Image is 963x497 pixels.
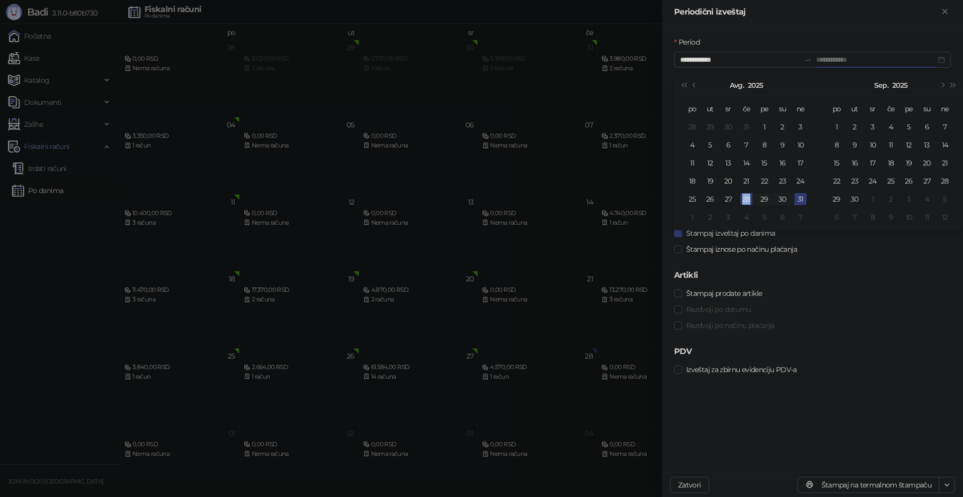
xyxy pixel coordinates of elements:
th: po [683,100,701,118]
td: 2025-09-12 [900,136,918,154]
div: 14 [740,157,752,169]
div: 3 [722,211,734,223]
div: 31 [794,193,807,205]
div: 25 [885,175,897,187]
div: 28 [686,121,698,133]
div: 16 [776,157,788,169]
td: 2025-09-07 [936,118,954,136]
td: 2025-10-12 [936,208,954,226]
div: 12 [939,211,951,223]
div: 4 [921,193,933,205]
td: 2025-09-02 [846,118,864,136]
td: 2025-09-11 [882,136,900,154]
div: 5 [939,193,951,205]
td: 2025-09-29 [828,190,846,208]
div: 1 [686,211,698,223]
div: 23 [776,175,788,187]
td: 2025-09-22 [828,172,846,190]
td: 2025-09-21 [936,154,954,172]
div: 6 [722,139,734,151]
div: 13 [722,157,734,169]
div: 2 [885,193,897,205]
td: 2025-08-18 [683,172,701,190]
div: 8 [758,139,770,151]
td: 2025-08-14 [737,154,755,172]
td: 2025-08-25 [683,190,701,208]
th: ut [846,100,864,118]
div: 24 [867,175,879,187]
td: 2025-10-10 [900,208,918,226]
div: 2 [704,211,716,223]
div: 7 [939,121,951,133]
td: 2025-09-17 [864,154,882,172]
div: 30 [776,193,788,205]
div: 4 [740,211,752,223]
td: 2025-10-01 [864,190,882,208]
td: 2025-09-06 [918,118,936,136]
div: 21 [939,157,951,169]
td: 2025-08-02 [773,118,791,136]
td: 2025-09-09 [846,136,864,154]
div: 25 [686,193,698,205]
div: 8 [831,139,843,151]
td: 2025-09-30 [846,190,864,208]
span: to [804,56,812,64]
td: 2025-09-26 [900,172,918,190]
div: 26 [704,193,716,205]
div: 14 [939,139,951,151]
td: 2025-09-06 [773,208,791,226]
button: Izaberi godinu [748,75,763,95]
div: 19 [903,157,915,169]
input: Period [680,54,800,65]
td: 2025-08-23 [773,172,791,190]
td: 2025-08-04 [683,136,701,154]
td: 2025-09-07 [791,208,810,226]
td: 2025-08-27 [719,190,737,208]
div: 4 [686,139,698,151]
td: 2025-10-03 [900,190,918,208]
td: 2025-10-08 [864,208,882,226]
div: 3 [867,121,879,133]
div: 9 [776,139,788,151]
td: 2025-09-20 [918,154,936,172]
span: Štampaj iznose po načinu plaćanja [682,244,801,255]
td: 2025-09-28 [936,172,954,190]
span: Izveštaj za zbirnu evidenciju PDV-a [682,364,801,375]
td: 2025-09-05 [900,118,918,136]
td: 2025-10-02 [882,190,900,208]
span: Razdvoji po načinu plaćanja [682,320,779,331]
td: 2025-08-20 [719,172,737,190]
td: 2025-08-31 [791,190,810,208]
td: 2025-09-04 [737,208,755,226]
div: 3 [794,121,807,133]
div: 6 [921,121,933,133]
div: 31 [740,121,752,133]
div: 12 [903,139,915,151]
th: ut [701,100,719,118]
button: Izaberi mesec [730,75,744,95]
td: 2025-08-10 [791,136,810,154]
td: 2025-08-29 [755,190,773,208]
button: Zatvori [939,6,951,18]
td: 2025-07-31 [737,118,755,136]
td: 2025-09-27 [918,172,936,190]
th: pe [755,100,773,118]
div: 7 [740,139,752,151]
td: 2025-09-25 [882,172,900,190]
button: Sledeća godina (Control + right) [948,75,959,95]
div: 20 [722,175,734,187]
th: sr [864,100,882,118]
td: 2025-08-05 [701,136,719,154]
td: 2025-09-03 [719,208,737,226]
div: 2 [849,121,861,133]
th: su [773,100,791,118]
td: 2025-07-30 [719,118,737,136]
td: 2025-08-13 [719,154,737,172]
div: 26 [903,175,915,187]
td: 2025-09-19 [900,154,918,172]
div: 18 [885,157,897,169]
div: 7 [794,211,807,223]
div: 24 [794,175,807,187]
td: 2025-08-15 [755,154,773,172]
div: 3 [903,193,915,205]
